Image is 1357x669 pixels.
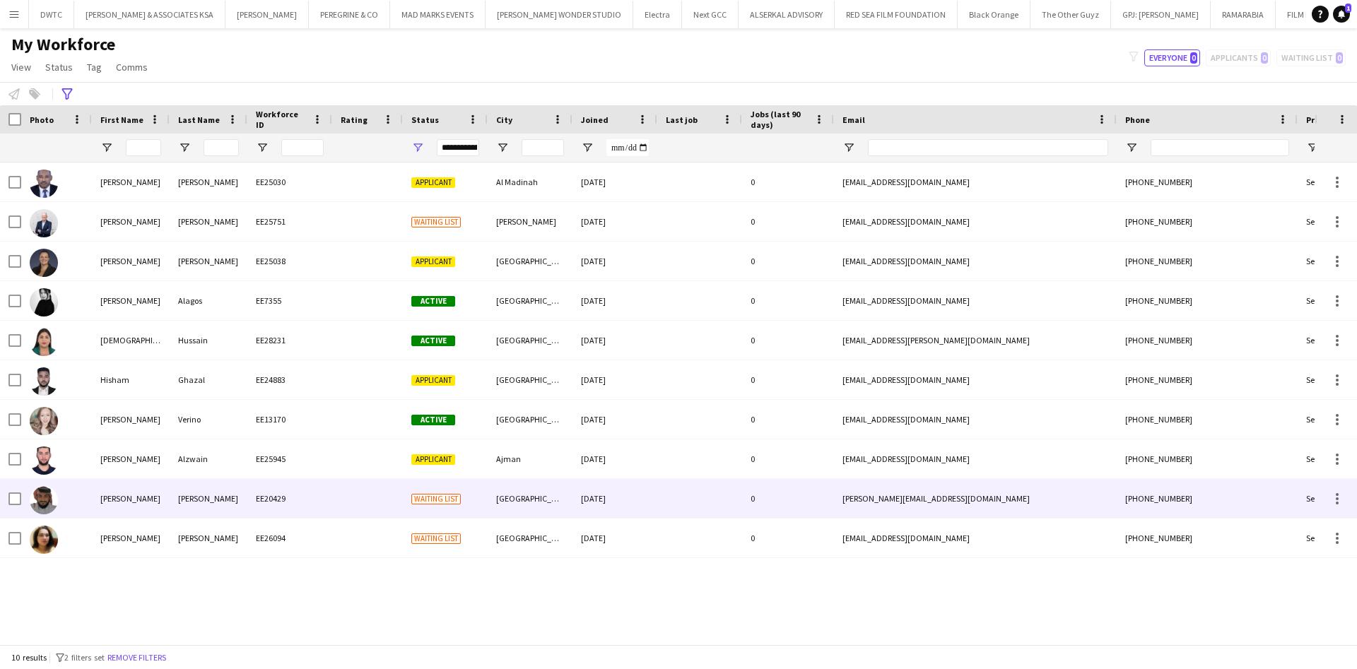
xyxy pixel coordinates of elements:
div: [EMAIL_ADDRESS][DOMAIN_NAME] [834,439,1117,478]
div: EE25038 [247,242,332,280]
div: [GEOGRAPHIC_DATA] [488,321,572,360]
div: [EMAIL_ADDRESS][DOMAIN_NAME] [834,400,1117,439]
span: 2 filters set [64,652,105,663]
button: ALSERKAL ADVISORY [739,1,835,28]
a: Comms [110,58,153,76]
div: 0 [742,519,834,557]
div: Hisham [92,360,170,399]
button: Open Filter Menu [256,141,269,154]
span: First Name [100,114,143,125]
input: Last Name Filter Input [204,139,239,156]
a: 1 [1333,6,1350,23]
span: Active [411,296,455,307]
button: Open Filter Menu [1306,141,1319,154]
img: Mahmoud Alzwain [30,446,58,475]
span: Status [45,61,73,73]
button: Open Filter Menu [178,141,191,154]
img: Christina Kukurov [30,249,58,277]
button: Remove filters [105,650,169,665]
div: 0 [742,281,834,320]
button: RAMARABIA [1211,1,1276,28]
img: Connie Alagos [30,288,58,316]
div: Al Madinah [488,162,572,201]
span: Joined [581,114,609,125]
div: [PHONE_NUMBER] [1117,162,1298,201]
span: Profile [1306,114,1334,125]
span: Active [411,336,455,346]
div: EE25945 [247,439,332,478]
div: Ghazal [170,360,247,399]
img: Mohammed Alharazi [30,486,58,514]
button: GPJ: [PERSON_NAME] [1111,1,1211,28]
img: Ahmed HAMID [30,170,58,198]
div: [EMAIL_ADDRESS][DOMAIN_NAME] [834,360,1117,399]
div: EE24883 [247,360,332,399]
div: [EMAIL_ADDRESS][DOMAIN_NAME] [834,202,1117,241]
div: EE20429 [247,479,332,518]
div: 0 [742,202,834,241]
div: EE28231 [247,321,332,360]
div: Verino [170,400,247,439]
button: Everyone0 [1144,49,1200,66]
div: [DATE] [572,519,657,557]
div: [PERSON_NAME] [170,202,247,241]
span: Applicant [411,375,455,386]
button: RED SEA FILM FOUNDATION [835,1,958,28]
span: Waiting list [411,533,461,544]
div: [DATE] [572,321,657,360]
div: [GEOGRAPHIC_DATA] [488,242,572,280]
span: Tag [87,61,102,73]
div: [DATE] [572,281,657,320]
div: [PHONE_NUMBER] [1117,439,1298,478]
span: Applicant [411,177,455,188]
button: Electra [633,1,682,28]
span: Last job [666,114,698,125]
button: Next GCC [682,1,739,28]
div: [PERSON_NAME] [92,202,170,241]
div: [PERSON_NAME] [488,202,572,241]
button: [PERSON_NAME] [225,1,309,28]
div: [GEOGRAPHIC_DATA] [488,519,572,557]
div: 0 [742,162,834,201]
button: [PERSON_NAME] WONDER STUDIO [486,1,633,28]
div: [EMAIL_ADDRESS][DOMAIN_NAME] [834,281,1117,320]
div: [DATE] [572,360,657,399]
div: [PERSON_NAME] [92,439,170,478]
div: [EMAIL_ADDRESS][DOMAIN_NAME] [834,162,1117,201]
div: [PHONE_NUMBER] [1117,479,1298,518]
button: Open Filter Menu [496,141,509,154]
input: Phone Filter Input [1151,139,1289,156]
div: [PHONE_NUMBER] [1117,360,1298,399]
div: [PERSON_NAME] [170,162,247,201]
button: DWTC [29,1,74,28]
img: Hisham Ghazal [30,367,58,396]
div: [GEOGRAPHIC_DATA] [488,479,572,518]
input: Workforce ID Filter Input [281,139,324,156]
div: [DATE] [572,162,657,201]
span: 0 [1190,52,1197,64]
span: Status [411,114,439,125]
span: View [11,61,31,73]
div: [DATE] [572,479,657,518]
div: 0 [742,439,834,478]
div: Hussain [170,321,247,360]
img: Antony Pollitt [30,209,58,237]
button: Open Filter Menu [100,141,113,154]
div: [PHONE_NUMBER] [1117,202,1298,241]
div: [DEMOGRAPHIC_DATA] [92,321,170,360]
span: Comms [116,61,148,73]
button: [PERSON_NAME] & ASSOCIATES KSA [74,1,225,28]
div: [PERSON_NAME] [92,162,170,201]
div: 0 [742,400,834,439]
span: City [496,114,512,125]
app-action-btn: Advanced filters [59,85,76,102]
div: 0 [742,360,834,399]
input: City Filter Input [522,139,564,156]
span: Jobs (last 90 days) [751,109,809,130]
a: View [6,58,37,76]
div: [DATE] [572,400,657,439]
div: [PERSON_NAME] [92,400,170,439]
span: Workforce ID [256,109,307,130]
div: [GEOGRAPHIC_DATA] [488,360,572,399]
div: [PHONE_NUMBER] [1117,519,1298,557]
